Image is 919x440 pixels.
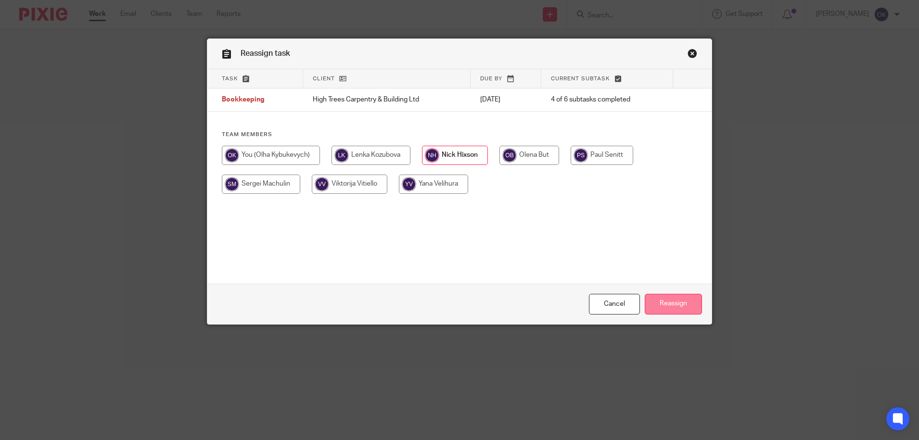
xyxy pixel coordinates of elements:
span: Due by [480,76,502,81]
span: Task [222,76,238,81]
span: Current subtask [551,76,610,81]
span: Bookkeeping [222,97,265,103]
span: Client [313,76,335,81]
p: High Trees Carpentry & Building Ltd [313,95,461,104]
a: Close this dialog window [688,49,697,62]
span: Reassign task [241,50,290,57]
p: [DATE] [480,95,532,104]
a: Close this dialog window [589,294,640,314]
h4: Team members [222,131,698,138]
td: 4 of 6 subtasks completed [541,88,673,112]
input: Reassign [645,294,702,314]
